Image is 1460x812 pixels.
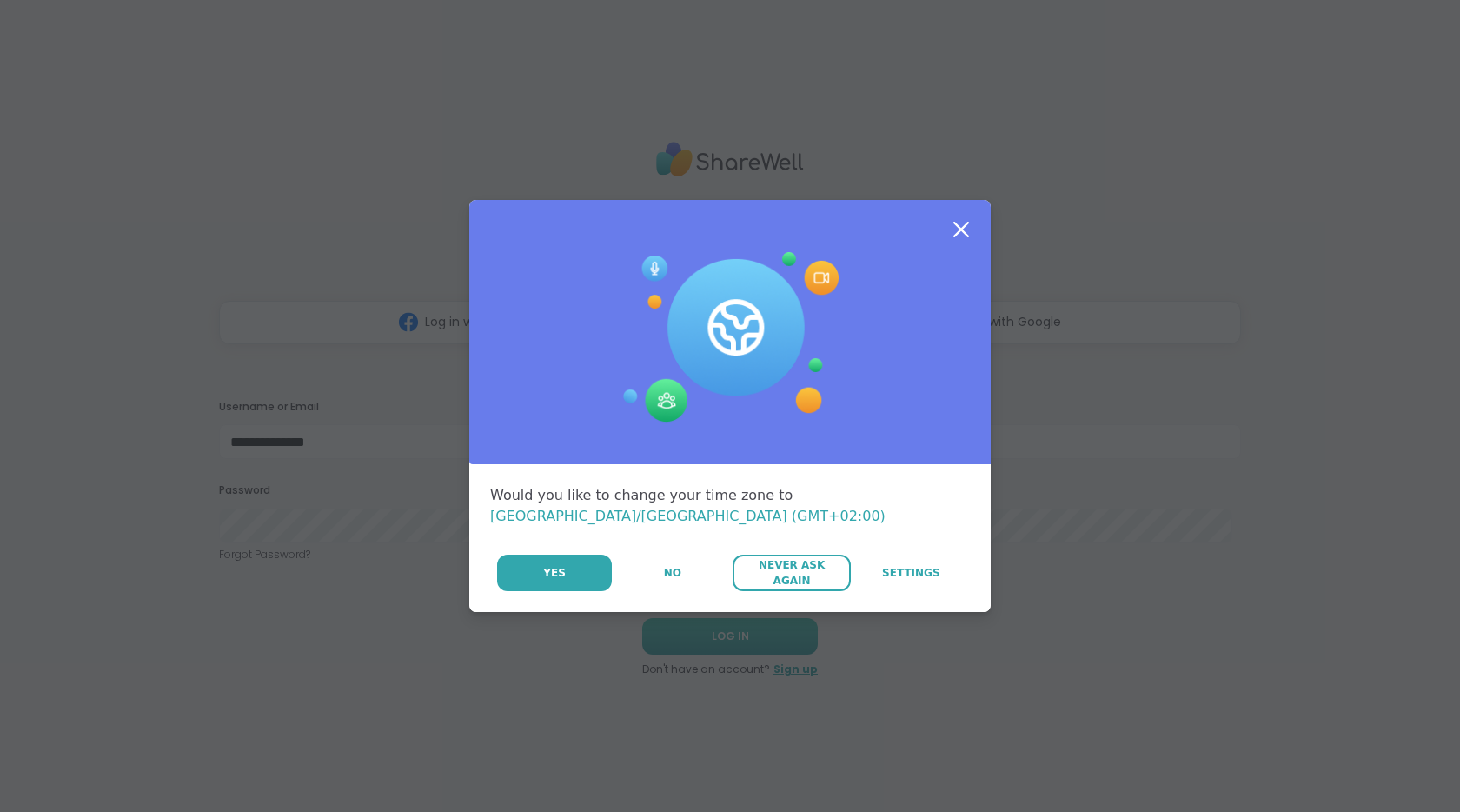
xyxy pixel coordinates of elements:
div: Would you like to change your time zone to [490,485,970,527]
button: Never Ask Again [733,555,850,591]
span: [GEOGRAPHIC_DATA]/[GEOGRAPHIC_DATA] (GMT+02:00) [490,508,886,524]
span: Never Ask Again [741,557,841,589]
a: Settings [853,555,970,591]
span: Yes [543,565,566,581]
img: Session Experience [621,252,839,423]
span: Settings [882,565,940,581]
span: No [664,565,681,581]
button: Yes [497,555,612,591]
button: No [614,555,731,591]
